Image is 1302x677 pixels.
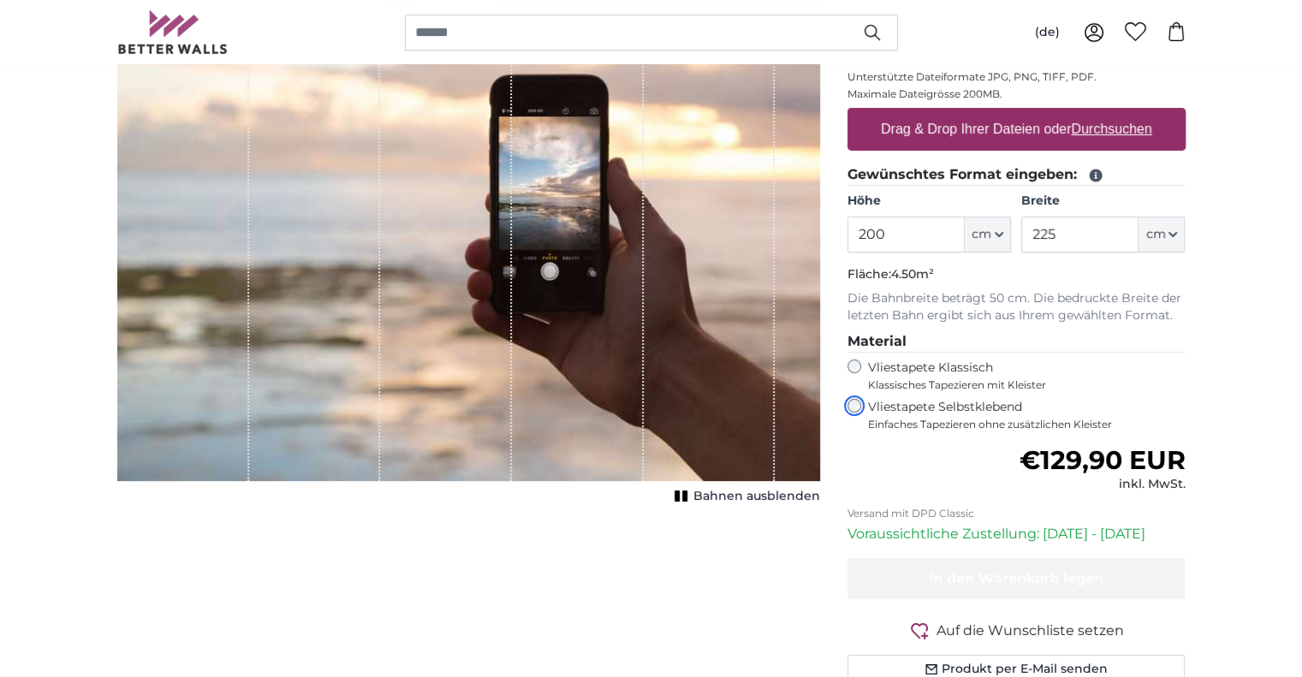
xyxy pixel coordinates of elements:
[847,331,1186,353] legend: Material
[868,359,1171,392] label: Vliestapete Klassisch
[847,266,1186,283] p: Fläche:
[868,399,1186,431] label: Vliestapete Selbstklebend
[1071,122,1151,136] u: Durchsuchen
[868,418,1186,431] span: Einfaches Tapezieren ohne zusätzlichen Kleister
[847,70,1186,84] p: Unterstützte Dateiformate JPG, PNG, TIFF, PDF.
[847,290,1186,324] p: Die Bahnbreite beträgt 50 cm. Die bedruckte Breite der letzten Bahn ergibt sich aus Ihrem gewählt...
[1145,226,1165,243] span: cm
[891,266,934,282] span: 4.50m²
[1139,217,1185,252] button: cm
[1019,476,1185,493] div: inkl. MwSt.
[868,378,1171,392] span: Klassisches Tapezieren mit Kleister
[693,488,820,505] span: Bahnen ausblenden
[847,524,1186,544] p: Voraussichtliche Zustellung: [DATE] - [DATE]
[972,226,991,243] span: cm
[847,558,1186,599] button: In den Warenkorb legen
[1021,193,1185,210] label: Breite
[847,620,1186,641] button: Auf die Wunschliste setzen
[1019,444,1185,476] span: €129,90 EUR
[847,507,1186,520] p: Versand mit DPD Classic
[117,10,229,54] img: Betterwalls
[965,217,1011,252] button: cm
[874,112,1159,146] label: Drag & Drop Ihrer Dateien oder
[847,87,1186,101] p: Maximale Dateigrösse 200MB.
[847,164,1186,186] legend: Gewünschtes Format eingeben:
[929,570,1103,586] span: In den Warenkorb legen
[847,193,1011,210] label: Höhe
[936,621,1124,641] span: Auf die Wunschliste setzen
[1021,17,1073,48] button: (de)
[669,484,820,508] button: Bahnen ausblenden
